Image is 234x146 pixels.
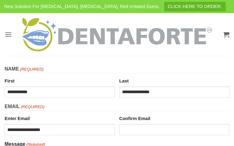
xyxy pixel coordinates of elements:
legend: Name [5,65,229,73]
legend: Email [5,103,229,111]
label: Confirm Email [119,113,229,122]
a: View cart [223,28,229,41]
span: (Required) [20,66,44,73]
label: Enter Email [5,113,115,122]
label: Last [119,76,229,85]
img: DENTAFORTE™ [22,18,212,51]
span: (Required) [20,104,44,110]
a: Menu [5,27,12,42]
label: First [5,76,115,85]
a: CLICK HERE TO ORDER. [164,2,226,11]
